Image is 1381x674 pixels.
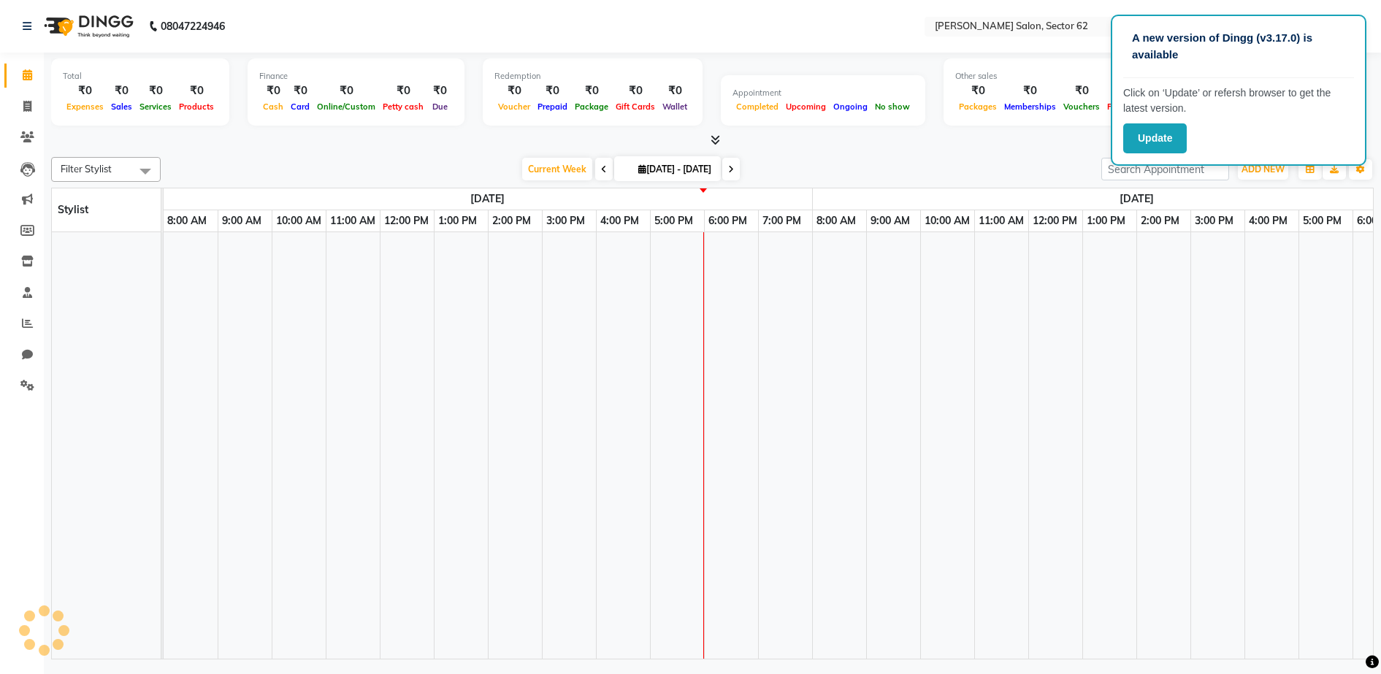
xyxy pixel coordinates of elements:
span: Packages [955,102,1001,112]
div: ₹0 [494,83,534,99]
a: 9:00 AM [218,210,265,231]
a: 3:00 PM [1191,210,1237,231]
span: Card [287,102,313,112]
div: ₹0 [534,83,571,99]
a: 4:00 PM [1245,210,1291,231]
span: Sales [107,102,136,112]
a: 2:00 PM [489,210,535,231]
div: ₹0 [259,83,287,99]
a: 11:00 AM [975,210,1028,231]
div: ₹0 [107,83,136,99]
span: [DATE] - [DATE] [635,164,715,175]
span: Prepaid [534,102,571,112]
span: Upcoming [782,102,830,112]
span: Services [136,102,175,112]
span: Due [429,102,451,112]
a: 12:00 PM [380,210,432,231]
div: ₹0 [659,83,691,99]
a: 1:00 PM [1083,210,1129,231]
span: Online/Custom [313,102,379,112]
span: ADD NEW [1242,164,1285,175]
a: 8:00 AM [813,210,860,231]
span: Vouchers [1060,102,1103,112]
div: ₹0 [1060,83,1103,99]
div: ₹0 [571,83,612,99]
span: Expenses [63,102,107,112]
a: September 1, 2025 [467,188,508,210]
button: Update [1123,123,1187,153]
a: 1:00 PM [435,210,481,231]
span: Completed [732,102,782,112]
div: Appointment [732,87,914,99]
span: Package [571,102,612,112]
p: A new version of Dingg (v3.17.0) is available [1132,30,1345,63]
a: 5:00 PM [651,210,697,231]
a: 12:00 PM [1029,210,1081,231]
span: Filter Stylist [61,163,112,175]
a: 4:00 PM [597,210,643,231]
span: Current Week [522,158,592,180]
span: Stylist [58,203,88,216]
div: ₹0 [427,83,453,99]
span: Ongoing [830,102,871,112]
div: ₹0 [287,83,313,99]
a: 8:00 AM [164,210,210,231]
span: Products [175,102,218,112]
span: Voucher [494,102,534,112]
a: 11:00 AM [326,210,379,231]
a: 2:00 PM [1137,210,1183,231]
div: ₹0 [136,83,175,99]
a: 10:00 AM [272,210,325,231]
div: ₹0 [313,83,379,99]
img: logo [37,6,137,47]
div: ₹0 [1103,83,1145,99]
span: Petty cash [379,102,427,112]
a: 10:00 AM [921,210,973,231]
div: Redemption [494,70,691,83]
div: ₹0 [1001,83,1060,99]
span: Prepaids [1103,102,1145,112]
a: 5:00 PM [1299,210,1345,231]
b: 08047224946 [161,6,225,47]
span: Gift Cards [612,102,659,112]
a: September 2, 2025 [1116,188,1158,210]
span: Wallet [659,102,691,112]
div: ₹0 [612,83,659,99]
a: 6:00 PM [705,210,751,231]
div: Other sales [955,70,1192,83]
span: Memberships [1001,102,1060,112]
div: ₹0 [955,83,1001,99]
div: Finance [259,70,453,83]
div: ₹0 [63,83,107,99]
span: No show [871,102,914,112]
a: 7:00 PM [759,210,805,231]
span: Cash [259,102,287,112]
div: ₹0 [379,83,427,99]
div: Total [63,70,218,83]
p: Click on ‘Update’ or refersh browser to get the latest version. [1123,85,1354,116]
button: ADD NEW [1238,159,1288,180]
input: Search Appointment [1101,158,1229,180]
a: 3:00 PM [543,210,589,231]
a: 9:00 AM [867,210,914,231]
div: ₹0 [175,83,218,99]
